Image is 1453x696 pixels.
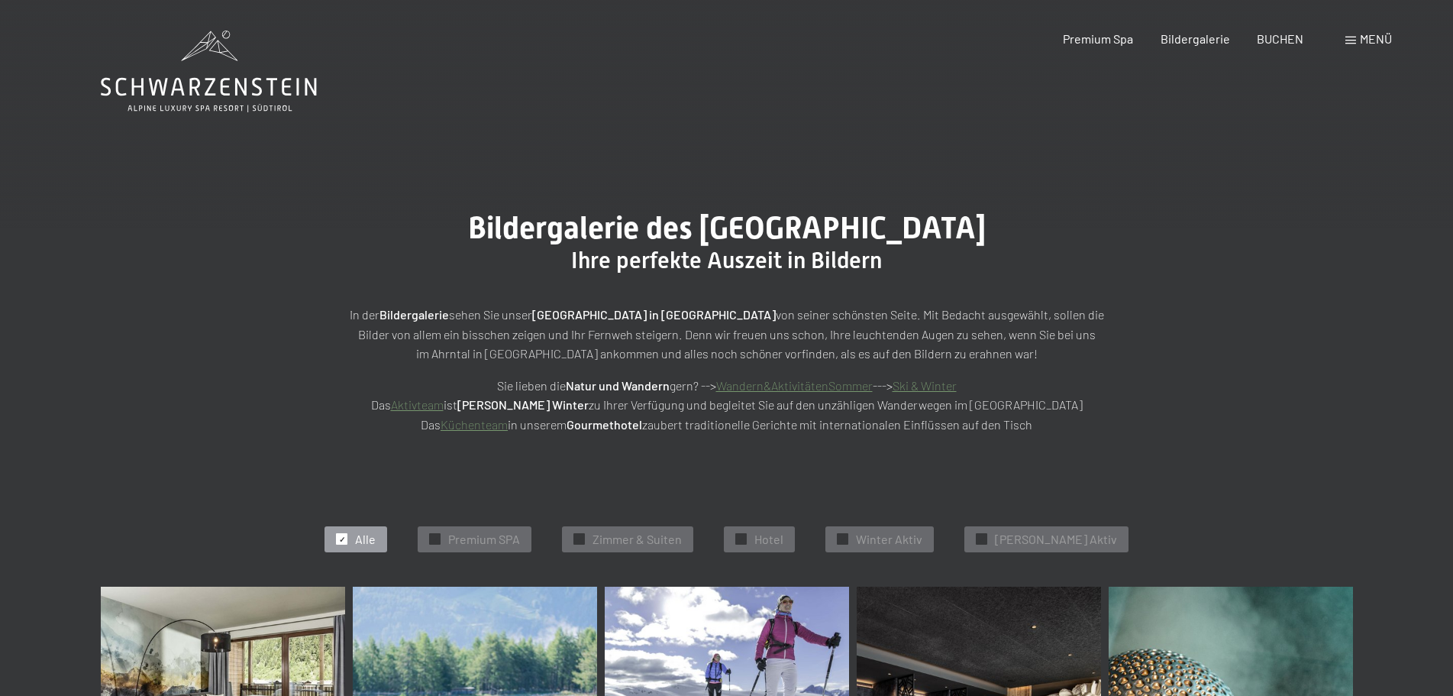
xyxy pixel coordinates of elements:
[1257,31,1303,46] a: BUCHEN
[856,531,922,548] span: Winter Aktiv
[391,397,444,412] a: Aktivteam
[1063,31,1133,46] a: Premium Spa
[571,247,882,274] span: Ihre perfekte Auszeit in Bildern
[754,531,783,548] span: Hotel
[457,397,589,412] strong: [PERSON_NAME] Winter
[345,376,1109,435] p: Sie lieben die gern? --> ---> Das ist zu Ihrer Verfügung und begleitet Sie auf den unzähligen Wan...
[738,534,744,545] span: ✓
[593,531,682,548] span: Zimmer & Suiten
[1360,31,1392,46] span: Menü
[345,305,1109,364] p: In der sehen Sie unser von seiner schönsten Seite. Mit Bedacht ausgewählt, sollen die Bilder von ...
[532,307,776,322] strong: [GEOGRAPHIC_DATA] in [GEOGRAPHIC_DATA]
[448,531,520,548] span: Premium SPA
[468,210,986,246] span: Bildergalerie des [GEOGRAPHIC_DATA]
[840,534,846,545] span: ✓
[716,378,873,393] a: Wandern&AktivitätenSommer
[576,534,583,545] span: ✓
[567,417,642,432] strong: Gourmethotel
[566,378,670,393] strong: Natur und Wandern
[893,378,957,393] a: Ski & Winter
[339,534,345,545] span: ✓
[441,417,508,432] a: Küchenteam
[979,534,985,545] span: ✓
[995,531,1117,548] span: [PERSON_NAME] Aktiv
[355,531,376,548] span: Alle
[1161,31,1230,46] a: Bildergalerie
[432,534,438,545] span: ✓
[379,307,449,322] strong: Bildergalerie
